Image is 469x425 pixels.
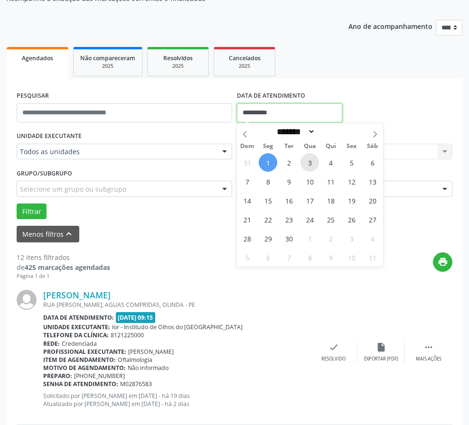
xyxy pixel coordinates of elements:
button: Filtrar [17,203,47,220]
span: Outubro 8, 2025 [300,248,319,267]
span: Setembro 28, 2025 [238,229,256,248]
i: check [328,342,339,352]
div: de [17,262,110,272]
span: Setembro 27, 2025 [363,210,382,229]
div: RUA [PERSON_NAME], AGUAS COMPRIDAS, OLINDA - PE [43,301,310,309]
span: Setembro 3, 2025 [300,153,319,172]
span: Dom [237,143,258,149]
button: Menos filtroskeyboard_arrow_up [17,226,79,242]
span: Setembro 16, 2025 [280,191,298,210]
span: [DATE] 09:15 [116,312,156,323]
b: Telefone da clínica: [43,331,109,339]
span: Setembro 29, 2025 [259,229,277,248]
span: Outubro 5, 2025 [238,248,256,267]
span: Credenciada [62,340,97,348]
span: Não compareceram [80,54,135,62]
span: Setembro 22, 2025 [259,210,277,229]
span: Oftalmologia [118,356,152,364]
b: Item de agendamento: [43,356,116,364]
div: 2025 [154,63,202,70]
p: Solicitado por [PERSON_NAME] em [DATE] - há 19 dias Atualizado por [PERSON_NAME] em [DATE] - há 2... [43,392,310,408]
span: Setembro 19, 2025 [342,191,361,210]
span: Setembro 12, 2025 [342,172,361,191]
span: Setembro 25, 2025 [321,210,340,229]
i: keyboard_arrow_up [64,229,74,239]
p: Ano de acompanhamento [348,20,432,32]
span: Não informado [128,364,169,372]
b: Rede: [43,340,60,348]
span: Qua [300,143,320,149]
span: Setembro 23, 2025 [280,210,298,229]
span: Ior - Institudo de Olhos do [GEOGRAPHIC_DATA] [112,323,243,331]
span: Setembro 2, 2025 [280,153,298,172]
span: Outubro 1, 2025 [300,229,319,248]
div: 2025 [80,63,135,70]
b: Senha de atendimento: [43,380,118,388]
button: print [433,252,452,272]
span: Outubro 11, 2025 [363,248,382,267]
span: Agosto 31, 2025 [238,153,256,172]
span: Sex [341,143,362,149]
span: Setembro 4, 2025 [321,153,340,172]
span: [PHONE_NUMBER] [74,372,125,380]
i:  [423,342,434,352]
span: Outubro 9, 2025 [321,248,340,267]
span: Setembro 7, 2025 [238,172,256,191]
span: Outubro 10, 2025 [342,248,361,267]
input: Year [315,127,347,137]
div: Resolvido [321,356,346,362]
select: Month [273,127,315,137]
b: Motivo de agendamento: [43,364,126,372]
span: Setembro 24, 2025 [300,210,319,229]
img: img [17,290,37,310]
span: Setembro 20, 2025 [363,191,382,210]
span: Outubro 6, 2025 [259,248,277,267]
span: Cancelados [229,54,261,62]
span: Sáb [362,143,383,149]
span: Selecione um grupo ou subgrupo [20,184,126,194]
span: Ter [279,143,300,149]
span: Setembro 14, 2025 [238,191,256,210]
span: Setembro 21, 2025 [238,210,256,229]
strong: 425 marcações agendadas [25,263,110,272]
b: Unidade executante: [43,323,110,331]
b: Profissional executante: [43,348,126,356]
span: Setembro 9, 2025 [280,172,298,191]
i: print [438,257,448,267]
span: Setembro 8, 2025 [259,172,277,191]
span: Setembro 5, 2025 [342,153,361,172]
span: Setembro 26, 2025 [342,210,361,229]
span: Setembro 17, 2025 [300,191,319,210]
div: Página 1 de 1 [17,272,110,280]
span: Setembro 1, 2025 [259,153,277,172]
label: PESQUISAR [17,89,49,103]
label: UNIDADE EXECUTANTE [17,129,82,144]
span: Qui [320,143,341,149]
span: Setembro 11, 2025 [321,172,340,191]
span: M02876583 [120,380,152,388]
span: Todos as unidades [20,147,213,157]
div: 2025 [221,63,268,70]
span: Setembro 13, 2025 [363,172,382,191]
span: [PERSON_NAME] [128,348,174,356]
label: DATA DE ATENDIMENTO [237,89,305,103]
span: Outubro 2, 2025 [321,229,340,248]
a: [PERSON_NAME] [43,290,111,300]
div: 12 itens filtrados [17,252,110,262]
span: Agendados [22,54,53,62]
span: Outubro 3, 2025 [342,229,361,248]
span: Setembro 6, 2025 [363,153,382,172]
span: Setembro 30, 2025 [280,229,298,248]
span: Outubro 4, 2025 [363,229,382,248]
span: Setembro 15, 2025 [259,191,277,210]
span: 8121225000 [111,331,144,339]
i: insert_drive_file [376,342,386,352]
div: Exportar (PDF) [364,356,398,362]
b: Data de atendimento: [43,314,114,322]
span: Outubro 7, 2025 [280,248,298,267]
span: Setembro 10, 2025 [300,172,319,191]
label: Grupo/Subgrupo [17,166,72,181]
span: Seg [258,143,279,149]
b: Preparo: [43,372,72,380]
div: Mais ações [416,356,441,362]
